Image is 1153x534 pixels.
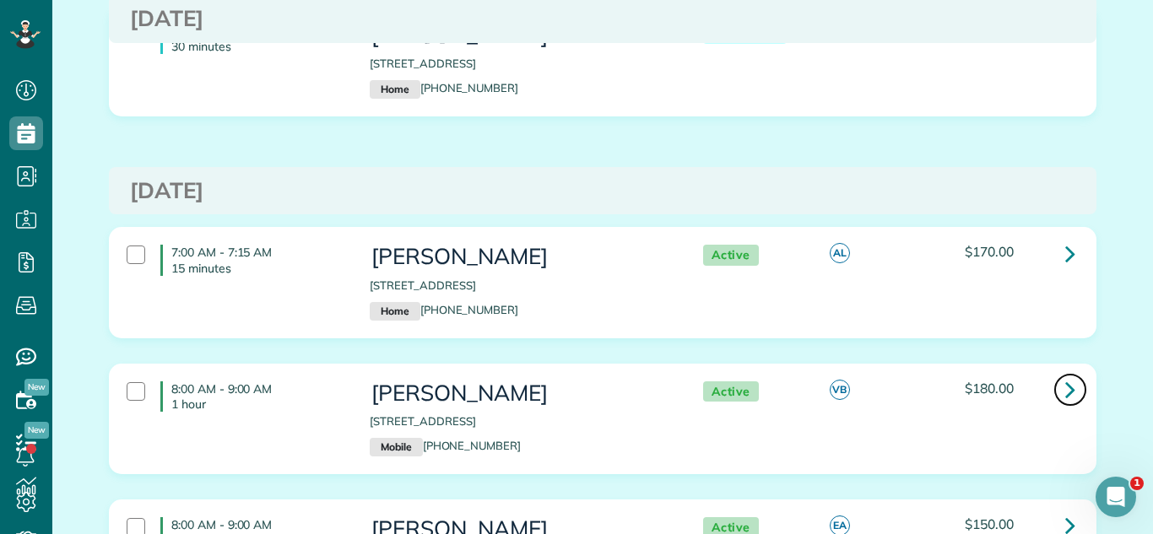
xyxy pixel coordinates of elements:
h4: 7:00 AM - 7:15 AM [160,245,344,275]
p: 15 minutes [171,261,344,276]
p: 1 hour [171,396,344,412]
iframe: Intercom live chat [1096,477,1136,517]
p: [STREET_ADDRESS] [370,278,669,294]
a: Mobile[PHONE_NUMBER] [370,439,521,452]
h3: [PERSON_NAME] [370,381,669,406]
p: 30 minutes [171,39,344,54]
small: Home [370,302,420,321]
h3: [DATE] [130,179,1075,203]
small: Mobile [370,438,422,456]
a: Home[PHONE_NUMBER] [370,303,518,316]
span: New [24,379,49,396]
span: VB [830,380,850,400]
h3: [PERSON_NAME] [370,245,669,269]
span: Active [703,245,759,266]
small: Home [370,80,420,99]
h3: [DATE] [130,7,1075,31]
h4: 8:00 AM - 9:00 AM [160,381,344,412]
span: 1 [1130,477,1144,490]
span: $150.00 [965,515,1014,532]
span: Active [703,381,759,402]
p: [STREET_ADDRESS] [370,413,669,429]
h3: [PERSON_NAME] [370,24,669,48]
a: Home[PHONE_NUMBER] [370,81,518,94]
p: [STREET_ADDRESS] [370,56,669,72]
span: New [24,422,49,439]
span: $170.00 [965,243,1014,260]
span: $180.00 [965,380,1014,396]
span: AL [830,243,850,263]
